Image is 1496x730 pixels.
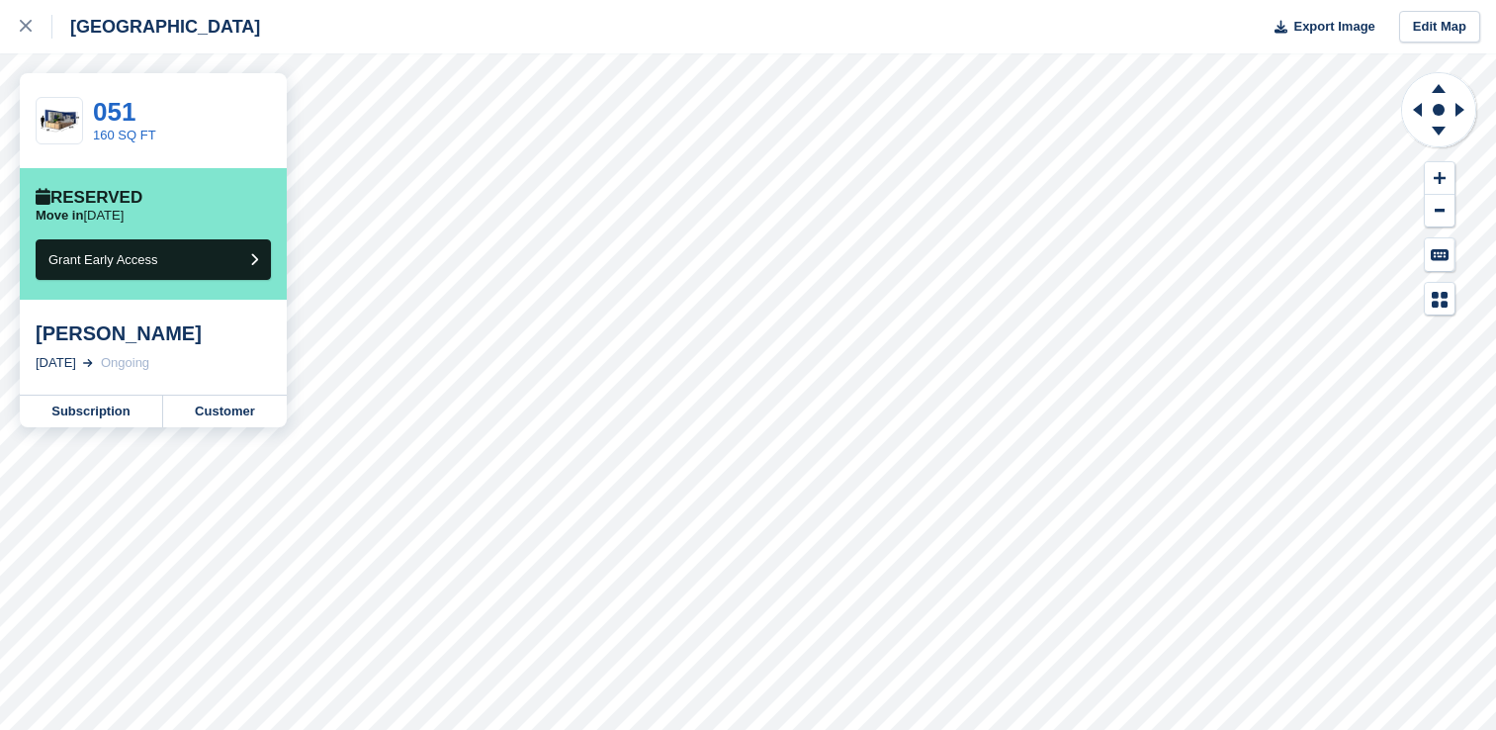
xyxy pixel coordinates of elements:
a: Subscription [20,396,163,427]
button: Grant Early Access [36,239,271,280]
div: Ongoing [101,353,149,373]
img: arrow-right-light-icn-cde0832a797a2874e46488d9cf13f60e5c3a73dbe684e267c42b8395dfbc2abf.svg [83,359,93,367]
button: Keyboard Shortcuts [1425,238,1454,271]
button: Zoom In [1425,162,1454,195]
img: 20-ft-container.jpg [37,104,82,138]
button: Map Legend [1425,283,1454,316]
div: [GEOGRAPHIC_DATA] [52,15,260,39]
button: Export Image [1263,11,1375,44]
button: Zoom Out [1425,195,1454,228]
div: [DATE] [36,353,76,373]
span: Export Image [1293,17,1374,37]
a: Edit Map [1399,11,1480,44]
div: [PERSON_NAME] [36,321,271,345]
span: Grant Early Access [48,252,158,267]
span: Move in [36,208,83,223]
a: Customer [163,396,287,427]
p: [DATE] [36,208,124,224]
a: 051 [93,97,135,127]
a: 160 SQ FT [93,128,156,142]
div: Reserved [36,188,142,208]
